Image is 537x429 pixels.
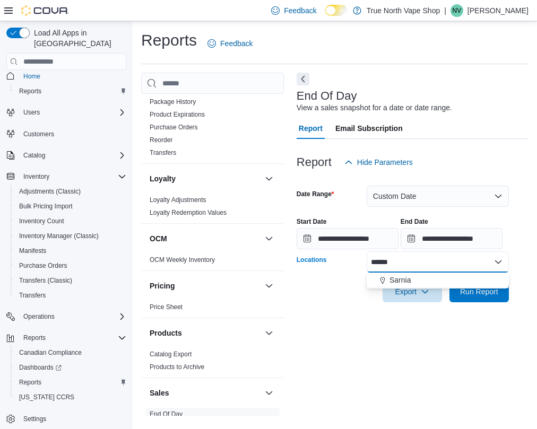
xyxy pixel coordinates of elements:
span: Dashboards [15,361,126,374]
a: Dashboards [11,360,131,375]
div: Choose from the following options [367,273,509,288]
a: Transfers [15,289,50,302]
span: Transfers (Classic) [19,276,72,285]
a: Feedback [203,33,257,54]
button: Home [2,68,131,83]
span: Dashboards [19,363,62,372]
span: Manifests [15,244,126,257]
span: Users [19,106,126,119]
label: End Date [401,217,428,226]
button: Pricing [150,281,261,291]
h3: OCM [150,233,167,244]
p: [PERSON_NAME] [467,4,529,17]
button: Reports [2,330,131,345]
a: Price Sheet [150,303,183,311]
button: Reports [11,84,131,99]
span: Transfers [15,289,126,302]
button: Operations [19,310,59,323]
span: Operations [19,310,126,323]
button: Manifests [11,243,131,258]
span: Inventory [19,170,126,183]
span: NV [453,4,462,17]
span: Manifests [19,247,46,255]
a: Reorder [150,136,172,144]
button: Hide Parameters [340,152,417,173]
h3: Report [297,156,332,169]
span: Reports [15,376,126,389]
button: Reports [11,375,131,390]
input: Dark Mode [325,5,348,16]
span: Catalog [19,149,126,162]
span: Adjustments (Classic) [19,187,81,196]
span: Report [299,118,323,139]
button: Inventory [19,170,54,183]
span: [US_STATE] CCRS [19,393,74,401]
h3: Pricing [150,281,175,291]
a: Transfers (Classic) [15,274,76,287]
button: Customers [2,126,131,142]
button: Loyalty [263,172,275,185]
a: Loyalty Redemption Values [150,209,227,216]
span: Operations [23,312,55,321]
span: Loyalty Adjustments [150,196,206,204]
span: Load All Apps in [GEOGRAPHIC_DATA] [30,28,126,49]
span: Purchase Orders [150,123,198,132]
a: Reports [15,376,46,389]
p: True North Vape Shop [367,4,440,17]
span: Hide Parameters [357,157,413,168]
span: Home [19,69,126,82]
a: Settings [19,413,50,425]
button: Inventory [2,169,131,184]
span: Inventory Manager (Classic) [19,232,99,240]
div: Products [141,348,284,378]
button: Bulk Pricing Import [11,199,131,214]
button: Inventory Count [11,214,131,229]
span: Customers [19,127,126,141]
div: Nancy Vape [451,4,463,17]
span: Run Report [460,286,498,297]
button: Settings [2,411,131,426]
span: Reports [19,87,41,95]
a: OCM Weekly Inventory [150,256,215,264]
button: Loyalty [150,173,261,184]
span: Products to Archive [150,363,204,371]
a: Home [19,70,45,83]
button: OCM [150,233,261,244]
button: Pricing [263,279,275,292]
button: Products [263,327,275,339]
a: Catalog Export [150,351,192,358]
span: Product Expirations [150,110,205,119]
button: Sales [150,388,261,398]
button: Catalog [19,149,49,162]
div: Pricing [141,301,284,318]
span: Transfers [150,148,176,157]
input: Press the down key to open a popover containing a calendar. [297,228,399,249]
input: Press the down key to open a popover containing a calendar. [401,228,503,249]
span: Customers [23,130,54,138]
button: Reports [19,331,50,344]
h3: End Of Day [297,90,357,102]
button: Adjustments (Classic) [11,184,131,199]
div: OCM [141,253,284,270]
span: Washington CCRS [15,391,126,404]
h1: Reports [141,30,197,51]
a: Purchase Orders [150,124,198,131]
div: Loyalty [141,194,284,223]
a: Inventory Count [15,215,68,227]
a: Customers [19,128,58,141]
h3: Products [150,328,182,338]
button: Purchase Orders [11,258,131,273]
button: OCM [263,232,275,245]
a: Package History [150,98,196,106]
h3: Loyalty [150,173,176,184]
span: Inventory Count [19,217,64,225]
button: Transfers [11,288,131,303]
a: Purchase Orders [15,259,72,272]
span: Bulk Pricing Import [19,202,73,211]
a: Canadian Compliance [15,346,86,359]
button: Canadian Compliance [11,345,131,360]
